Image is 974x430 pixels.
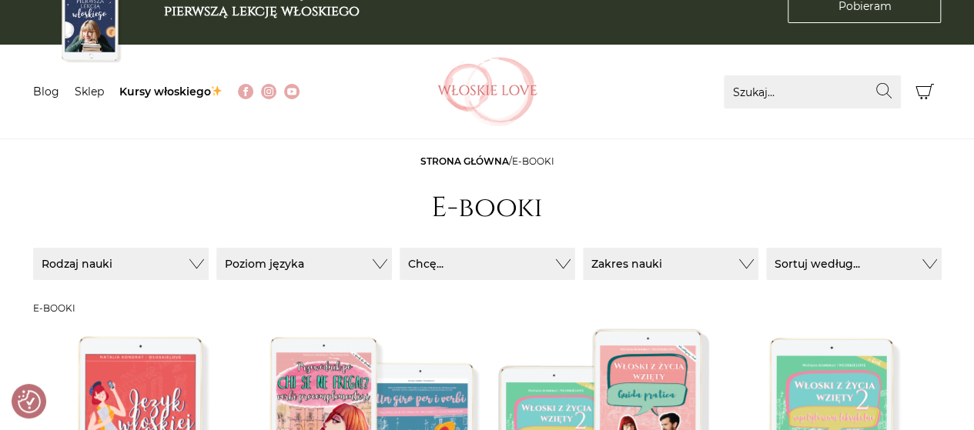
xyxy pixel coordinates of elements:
h1: E-booki [431,192,543,225]
input: Szukaj... [724,75,901,108]
button: Sortuj według... [766,248,942,280]
img: Włoskielove [437,57,537,126]
b: pierwszą lekcję włoskiego [164,2,360,21]
img: ✨ [211,85,222,96]
button: Preferencje co do zgód [18,390,41,413]
h3: E-booki [33,303,942,314]
button: Rodzaj nauki [33,248,209,280]
span: E-booki [512,155,554,167]
a: Kursy włoskiego [119,85,223,98]
img: Revisit consent button [18,390,41,413]
button: Zakres nauki [583,248,758,280]
button: Chcę... [400,248,575,280]
button: Koszyk [909,75,942,108]
span: / [420,155,554,167]
a: Sklep [75,85,104,98]
a: Strona główna [420,155,509,167]
button: Poziom języka [216,248,392,280]
a: Blog [33,85,59,98]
